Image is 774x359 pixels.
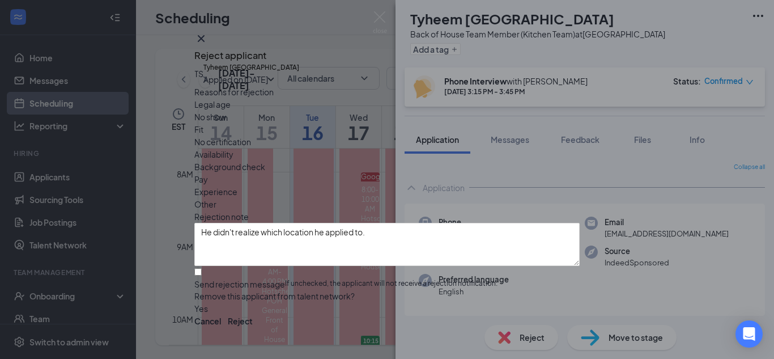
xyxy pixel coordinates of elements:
[228,315,253,327] button: Reject
[203,73,299,86] div: Applied on [DATE]
[194,32,208,45] svg: Cross
[194,278,285,290] div: Send rejection message
[203,62,299,73] h5: Tyheem [GEOGRAPHIC_DATA]
[194,87,274,97] span: Reasons for rejection
[194,67,203,80] div: TS
[194,148,233,161] span: Availability
[194,198,216,210] span: Other
[194,315,221,327] button: Cancel
[194,111,226,123] span: No show
[735,320,763,348] div: Open Intercom Messenger
[194,48,266,63] h3: Reject applicant
[194,185,237,198] span: Experience
[194,136,251,148] span: No certification
[194,223,580,266] textarea: He didn't realize which location he applied to.
[194,161,265,173] span: Background check
[285,278,497,290] span: If unchecked, the applicant will not receive a rejection notification.
[194,173,208,185] span: Pay
[194,268,202,276] input: Send rejection messageIf unchecked, the applicant will not receive a rejection notification.
[194,98,231,111] span: Legal age
[194,302,208,315] span: Yes
[194,212,249,222] span: Rejection note
[194,32,208,45] button: Close
[194,123,203,136] span: Fit
[194,291,355,301] span: Remove this applicant from talent network?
